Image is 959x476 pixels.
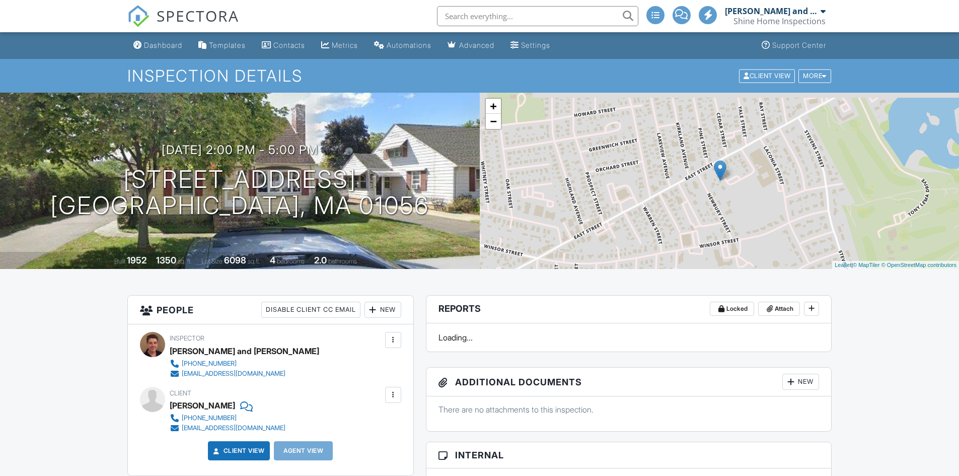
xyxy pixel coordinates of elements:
span: Client [170,389,191,397]
div: 2.0 [314,255,327,265]
a: Client View [738,72,797,79]
div: Support Center [772,41,826,49]
a: [EMAIL_ADDRESS][DOMAIN_NAME] [170,423,285,433]
div: [PERSON_NAME] [170,398,235,413]
a: Advanced [444,36,498,55]
a: © MapTiler [853,262,880,268]
a: © OpenStreetMap contributors [881,262,956,268]
div: [EMAIL_ADDRESS][DOMAIN_NAME] [182,370,285,378]
span: SPECTORA [157,5,239,26]
a: Automations (Advanced) [370,36,435,55]
div: 6098 [224,255,246,265]
div: More [798,69,831,83]
div: New [364,302,401,318]
h1: Inspection Details [127,67,832,85]
span: Built [114,257,125,265]
h3: Additional Documents [426,368,832,396]
div: Disable Client CC Email [261,302,360,318]
div: Dashboard [144,41,182,49]
a: Leaflet [835,262,851,268]
a: Zoom out [486,114,501,129]
span: Inspector [170,334,204,342]
a: SPECTORA [127,14,239,35]
h1: [STREET_ADDRESS] [GEOGRAPHIC_DATA], MA 01056 [50,166,429,220]
div: Automations [387,41,431,49]
a: [EMAIL_ADDRESS][DOMAIN_NAME] [170,369,311,379]
input: Search everything... [437,6,638,26]
h3: [DATE] 2:00 pm - 5:00 pm [162,143,318,157]
a: [PHONE_NUMBER] [170,359,311,369]
div: 1952 [127,255,146,265]
a: [PHONE_NUMBER] [170,413,285,423]
p: There are no attachments to this inspection. [438,404,820,415]
span: bathrooms [328,257,357,265]
a: Settings [506,36,554,55]
div: | [832,261,959,269]
div: Templates [209,41,246,49]
div: 4 [270,255,275,265]
a: Contacts [258,36,309,55]
div: 1350 [156,255,176,265]
div: [PERSON_NAME] and [PERSON_NAME] [170,344,319,359]
a: Support Center [758,36,830,55]
div: [PHONE_NUMBER] [182,360,237,368]
div: [PHONE_NUMBER] [182,414,237,422]
span: Lot Size [201,257,223,265]
div: New [782,374,819,390]
div: Client View [739,69,795,83]
img: The Best Home Inspection Software - Spectora [127,5,150,27]
h3: Internal [426,442,832,468]
a: Dashboard [129,36,186,55]
div: Contacts [273,41,305,49]
div: Shine Home Inspections [733,16,826,26]
a: Zoom in [486,99,501,114]
span: bedrooms [277,257,305,265]
h3: People [128,296,413,324]
span: sq.ft. [248,257,260,265]
a: Client View [211,446,265,456]
a: Metrics [317,36,362,55]
a: Templates [194,36,250,55]
div: [EMAIL_ADDRESS][DOMAIN_NAME] [182,424,285,432]
div: Advanced [459,41,494,49]
span: sq. ft. [178,257,192,265]
div: [PERSON_NAME] and [PERSON_NAME] [725,6,818,16]
div: Metrics [332,41,358,49]
div: Settings [521,41,550,49]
